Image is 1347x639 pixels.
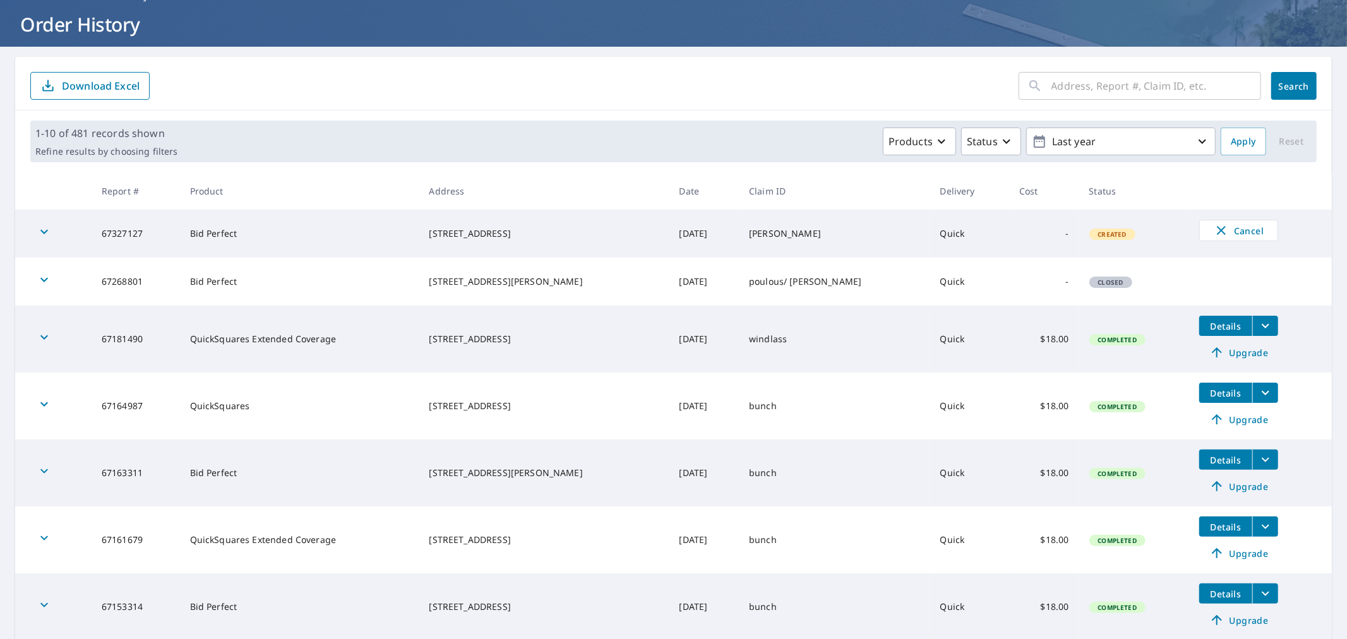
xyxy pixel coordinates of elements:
button: Apply [1221,128,1266,155]
td: bunch [739,439,930,506]
span: Upgrade [1207,546,1271,561]
th: Delivery [930,172,1009,210]
span: Cancel [1212,223,1265,238]
a: Upgrade [1199,543,1278,563]
button: detailsBtn-67163311 [1199,450,1252,470]
span: Completed [1091,536,1144,545]
td: [DATE] [669,373,739,439]
button: Cancel [1199,220,1278,241]
span: Upgrade [1207,612,1271,628]
p: Products [889,134,933,149]
span: Upgrade [1207,479,1271,494]
td: - [1009,210,1079,258]
span: Completed [1091,469,1144,478]
td: QuickSquares [180,373,419,439]
button: filesDropdownBtn-67163311 [1252,450,1278,470]
td: Quick [930,210,1009,258]
a: Upgrade [1199,476,1278,496]
span: Apply [1231,134,1256,150]
td: $18.00 [1009,373,1079,439]
button: filesDropdownBtn-67153314 [1252,583,1278,604]
td: 67163311 [92,439,180,506]
button: Last year [1026,128,1216,155]
td: $18.00 [1009,439,1079,506]
span: Details [1207,588,1245,600]
span: Details [1207,320,1245,332]
td: 67164987 [92,373,180,439]
button: Download Excel [30,72,150,100]
td: bunch [739,506,930,573]
a: Upgrade [1199,342,1278,362]
button: detailsBtn-67153314 [1199,583,1252,604]
div: [STREET_ADDRESS][PERSON_NAME] [429,275,659,288]
td: Quick [930,439,1009,506]
td: Quick [930,258,1009,306]
th: Claim ID [739,172,930,210]
td: $18.00 [1009,306,1079,373]
button: Status [961,128,1021,155]
span: Upgrade [1207,345,1271,360]
div: [STREET_ADDRESS] [429,227,659,240]
td: 67268801 [92,258,180,306]
div: [STREET_ADDRESS] [429,333,659,345]
span: Completed [1091,603,1144,612]
span: Completed [1091,402,1144,411]
div: [STREET_ADDRESS] [429,534,659,546]
td: Bid Perfect [180,210,419,258]
td: [DATE] [669,258,739,306]
div: [STREET_ADDRESS] [429,400,659,412]
td: windlass [739,306,930,373]
p: Download Excel [62,79,140,93]
td: Quick [930,373,1009,439]
td: Quick [930,306,1009,373]
button: Products [883,128,956,155]
p: Refine results by choosing filters [35,146,177,157]
td: poulous/ [PERSON_NAME] [739,258,930,306]
td: 67327127 [92,210,180,258]
td: [DATE] [669,506,739,573]
p: Status [967,134,998,149]
td: QuickSquares Extended Coverage [180,306,419,373]
button: detailsBtn-67181490 [1199,316,1252,336]
button: filesDropdownBtn-67164987 [1252,383,1278,403]
div: [STREET_ADDRESS] [429,600,659,613]
td: Bid Perfect [180,439,419,506]
span: Details [1207,454,1245,466]
td: [DATE] [669,210,739,258]
span: Search [1281,80,1307,92]
td: Quick [930,506,1009,573]
button: filesDropdownBtn-67181490 [1252,316,1278,336]
td: Bid Perfect [180,258,419,306]
div: [STREET_ADDRESS][PERSON_NAME] [429,467,659,479]
span: Completed [1091,335,1144,344]
th: Cost [1009,172,1079,210]
p: 1-10 of 481 records shown [35,126,177,141]
button: Search [1271,72,1317,100]
button: detailsBtn-67161679 [1199,517,1252,537]
th: Date [669,172,739,210]
p: Last year [1047,131,1195,153]
button: detailsBtn-67164987 [1199,383,1252,403]
span: Details [1207,387,1245,399]
td: [DATE] [669,306,739,373]
button: filesDropdownBtn-67161679 [1252,517,1278,537]
td: 67161679 [92,506,180,573]
span: Closed [1091,278,1131,287]
td: QuickSquares Extended Coverage [180,506,419,573]
a: Upgrade [1199,409,1278,429]
th: Product [180,172,419,210]
span: Upgrade [1207,412,1271,427]
th: Report # [92,172,180,210]
td: $18.00 [1009,506,1079,573]
input: Address, Report #, Claim ID, etc. [1051,68,1261,104]
td: bunch [739,373,930,439]
th: Address [419,172,669,210]
span: Details [1207,521,1245,533]
span: Created [1091,230,1134,239]
td: [DATE] [669,439,739,506]
th: Status [1079,172,1190,210]
td: - [1009,258,1079,306]
td: 67181490 [92,306,180,373]
a: Upgrade [1199,610,1278,630]
h1: Order History [15,11,1332,37]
